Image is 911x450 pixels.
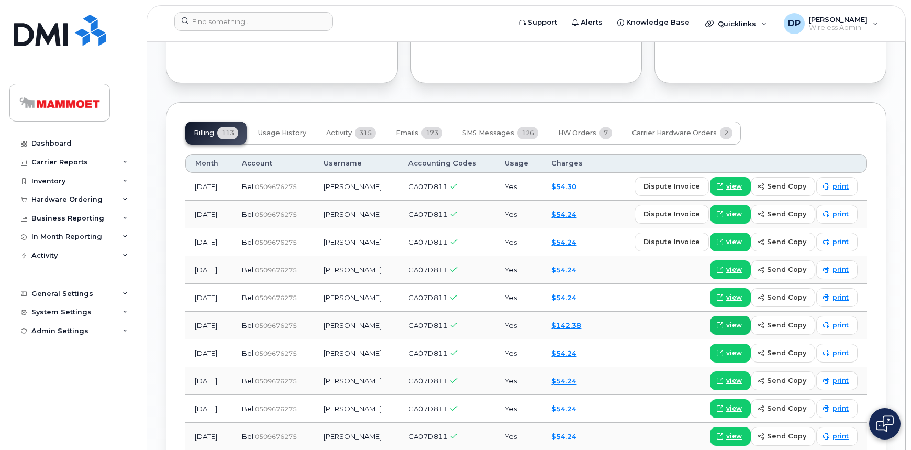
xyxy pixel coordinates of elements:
span: print [832,348,849,358]
a: $54.24 [551,349,576,357]
a: $54.24 [551,210,576,218]
span: view [726,404,742,413]
a: Alerts [564,12,610,33]
span: CA07D811 [408,210,448,218]
span: Bell [242,321,255,330]
span: CA07D811 [408,321,448,330]
span: dispute invoice [643,237,700,247]
a: $54.24 [551,238,576,246]
span: 0509676275 [255,266,297,274]
td: Yes [495,312,542,339]
td: Yes [495,395,542,423]
span: CA07D811 [408,377,448,385]
td: [DATE] [185,256,232,284]
a: view [710,260,751,279]
a: print [816,233,858,251]
a: print [816,371,858,390]
th: Month [185,154,232,173]
a: print [816,399,858,418]
td: Yes [495,256,542,284]
th: Username [314,154,399,173]
button: send copy [751,316,815,335]
span: print [832,237,849,247]
a: view [710,233,751,251]
a: view [710,371,751,390]
span: Knowledge Base [626,17,690,28]
span: send copy [767,209,806,219]
a: print [816,177,858,196]
div: David Paetkau [776,13,886,34]
span: 0509676275 [255,322,297,330]
button: send copy [751,399,815,418]
a: view [710,205,751,224]
span: 0509676275 [255,294,297,302]
td: [PERSON_NAME] [314,256,399,284]
span: Bell [242,293,255,302]
span: 0509676275 [255,377,297,385]
span: CA07D811 [408,238,448,246]
span: send copy [767,292,806,302]
button: send copy [751,233,815,251]
button: send copy [751,205,815,224]
td: [PERSON_NAME] [314,173,399,201]
th: Charges [542,154,599,173]
span: Alerts [581,17,603,28]
td: [PERSON_NAME] [314,201,399,228]
span: 7 [599,127,612,139]
span: Wireless Admin [809,24,868,32]
button: send copy [751,344,815,363]
span: Bell [242,210,255,218]
button: send copy [751,177,815,196]
span: [PERSON_NAME] [809,15,868,24]
button: send copy [751,427,815,446]
span: send copy [767,348,806,358]
span: Activity [326,129,352,137]
th: Accounting Codes [399,154,495,173]
span: 173 [421,127,442,139]
td: Yes [495,173,542,201]
a: view [710,288,751,307]
a: $54.30 [551,182,576,191]
span: Bell [242,266,255,274]
span: view [726,321,742,330]
td: Yes [495,339,542,367]
span: HW Orders [558,129,596,137]
a: $54.24 [551,377,576,385]
span: view [726,265,742,275]
td: [DATE] [185,395,232,423]
span: send copy [767,320,806,330]
a: $142.38 [551,321,581,330]
td: Yes [495,228,542,256]
span: view [726,432,742,441]
span: CA07D811 [408,404,448,413]
div: Quicklinks [698,13,774,34]
span: view [726,293,742,302]
a: print [816,427,858,446]
input: Find something... [174,12,333,31]
span: CA07D811 [408,349,448,357]
span: 0509676275 [255,238,297,246]
button: dispute invoice [635,177,709,196]
a: $54.24 [551,293,576,302]
span: print [832,293,849,302]
td: [PERSON_NAME] [314,367,399,395]
span: print [832,321,849,330]
a: print [816,288,858,307]
a: Knowledge Base [610,12,697,33]
span: Support [528,17,557,28]
td: [DATE] [185,201,232,228]
span: Quicklinks [718,19,756,28]
span: Usage History [258,129,306,137]
span: DP [788,17,801,30]
td: [DATE] [185,284,232,312]
td: [PERSON_NAME] [314,395,399,423]
a: print [816,205,858,224]
span: dispute invoice [643,181,700,191]
span: 126 [517,127,538,139]
span: view [726,348,742,358]
span: send copy [767,376,806,386]
span: Bell [242,182,255,191]
a: view [710,344,751,363]
img: Open chat [876,415,894,432]
td: [DATE] [185,367,232,395]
